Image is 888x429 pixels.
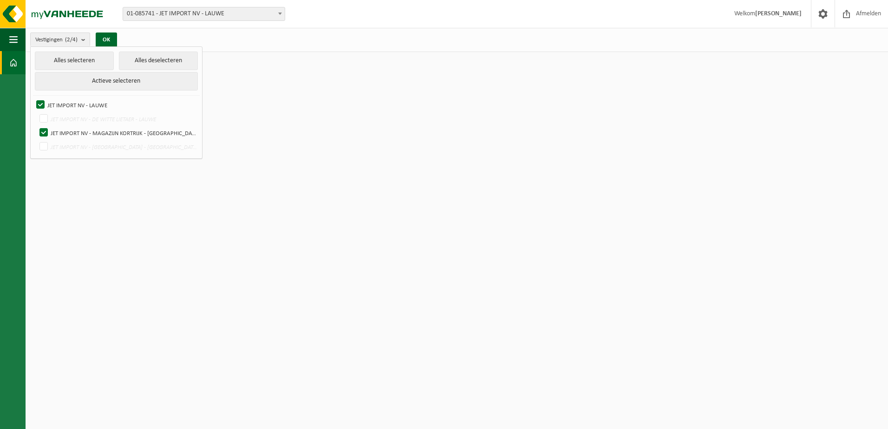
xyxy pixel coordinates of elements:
span: 01-085741 - JET IMPORT NV - LAUWE [123,7,285,20]
button: Actieve selecteren [35,72,198,91]
label: JET IMPORT NV - DE WITTE LIETAER - LAUWE [38,112,198,126]
label: JET IMPORT NV - LAUWE [34,98,198,112]
span: Vestigingen [35,33,78,47]
label: JET IMPORT NV - [GEOGRAPHIC_DATA] - [GEOGRAPHIC_DATA] [38,140,198,154]
button: Vestigingen(2/4) [30,32,90,46]
button: Alles deselecteren [119,52,198,70]
label: JET IMPORT NV - MAGAZIJN KORTRIJK - [GEOGRAPHIC_DATA] [38,126,198,140]
count: (2/4) [65,37,78,43]
button: Alles selecteren [35,52,114,70]
span: 01-085741 - JET IMPORT NV - LAUWE [123,7,285,21]
button: OK [96,32,117,47]
strong: [PERSON_NAME] [755,10,802,17]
